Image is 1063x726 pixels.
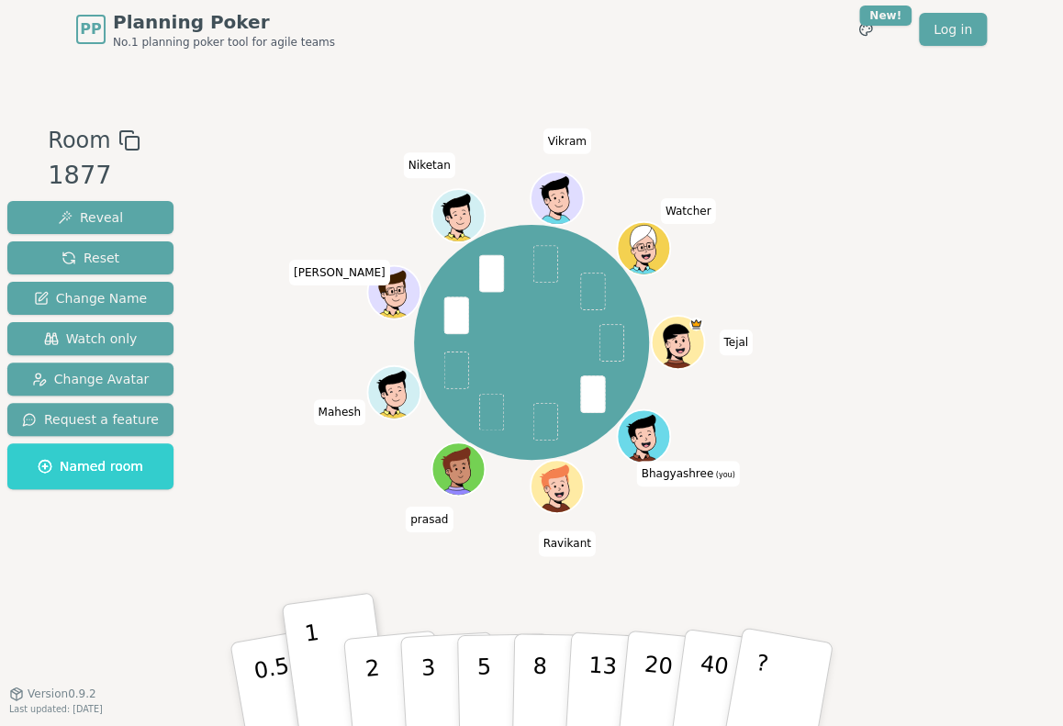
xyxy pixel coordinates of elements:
[849,13,882,46] button: New!
[9,687,96,701] button: Version0.9.2
[619,412,668,462] button: Click to change your avatar
[289,260,390,285] span: Click to change your name
[919,13,987,46] a: Log in
[22,410,159,429] span: Request a feature
[7,241,173,274] button: Reset
[9,704,103,714] span: Last updated: [DATE]
[543,128,591,154] span: Click to change your name
[76,9,335,50] a: PPPlanning PokerNo.1 planning poker tool for agile teams
[113,35,335,50] span: No.1 planning poker tool for agile teams
[80,18,101,40] span: PP
[713,471,735,479] span: (you)
[34,289,147,307] span: Change Name
[303,620,330,720] p: 1
[32,370,150,388] span: Change Avatar
[406,507,453,532] span: Click to change your name
[48,124,110,157] span: Room
[7,201,173,234] button: Reveal
[404,152,455,178] span: Click to change your name
[38,457,143,475] span: Named room
[58,208,123,227] span: Reveal
[7,403,173,436] button: Request a feature
[7,443,173,489] button: Named room
[689,318,702,330] span: Tejal is the host
[44,329,138,348] span: Watch only
[636,461,739,486] span: Click to change your name
[313,399,365,425] span: Click to change your name
[7,282,173,315] button: Change Name
[62,249,119,267] span: Reset
[7,322,173,355] button: Watch only
[859,6,912,26] div: New!
[661,198,716,224] span: Click to change your name
[538,531,595,557] span: Click to change your name
[113,9,335,35] span: Planning Poker
[28,687,96,701] span: Version 0.9.2
[48,157,140,195] div: 1877
[719,329,753,355] span: Click to change your name
[7,363,173,396] button: Change Avatar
